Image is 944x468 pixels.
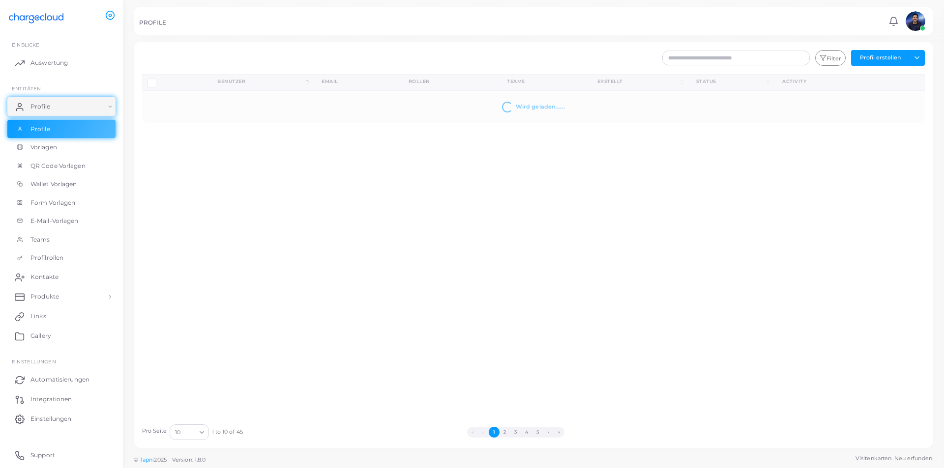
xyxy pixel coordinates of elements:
[7,370,116,389] a: Automatisierungen
[7,287,116,306] a: Produkte
[30,58,68,67] span: Auswertung
[30,180,77,189] span: Wallet Vorlagen
[597,78,678,85] div: Erstellt
[7,53,116,73] a: Auswertung
[7,409,116,429] a: Einstellungen
[7,175,116,193] a: Wallet Vorlagen
[906,11,925,31] img: avatar
[7,212,116,230] a: E-Mail-Vorlagen
[7,157,116,175] a: QR Code Vorlagen
[7,445,116,465] a: Support
[7,267,116,287] a: Kontakte
[30,451,55,460] span: Support
[140,456,154,463] a: Tapni
[30,143,57,152] span: Vorlagen
[30,273,59,281] span: Kontakte
[7,326,116,346] a: Gallery
[500,427,510,438] button: Go to page 2
[7,306,116,326] a: Links
[175,427,180,438] span: 10
[170,424,209,440] div: Search for option
[30,217,79,225] span: E-Mail-Vorlagen
[30,414,71,423] span: Einstellungen
[30,292,59,301] span: Produkte
[12,42,39,48] span: EINBLICKE
[12,358,56,364] span: Einstellungen
[815,50,846,66] button: Filter
[543,427,554,438] button: Go to next page
[507,78,575,85] div: Teams
[7,230,116,249] a: Teams
[142,427,167,435] label: Pro Seite
[782,78,865,85] div: activity
[12,85,41,91] span: ENTITÄTEN
[142,74,207,90] th: Row-selection
[7,97,116,116] a: Profile
[409,78,486,85] div: Rollen
[9,9,63,28] img: logo
[30,253,63,262] span: Profilrollen
[322,78,387,85] div: Email
[489,427,500,438] button: Go to page 1
[851,50,909,66] button: Profil erstellen
[134,456,206,464] span: ©
[217,78,304,85] div: Benutzer
[855,454,933,463] span: Visitenkarten. Neu erfunden.
[532,427,543,438] button: Go to page 5
[521,427,532,438] button: Go to page 4
[30,162,86,170] span: QR Code Vorlagen
[516,103,565,110] strong: Wird geladen......
[243,427,789,438] ul: Pagination
[30,125,50,134] span: Profile
[554,427,564,438] button: Go to last page
[30,312,46,321] span: Links
[7,389,116,409] a: Integrationen
[903,11,928,31] a: avatar
[7,248,116,267] a: Profilrollen
[30,235,50,244] span: Teams
[172,456,206,463] span: Version: 1.8.0
[876,74,925,90] th: Action
[510,427,521,438] button: Go to page 3
[30,375,89,384] span: Automatisierungen
[154,456,166,464] span: 2025
[7,120,116,138] a: Profile
[212,428,243,436] span: 1 to 10 of 45
[30,198,75,207] span: Form Vorlagen
[30,331,51,340] span: Gallery
[7,193,116,212] a: Form Vorlagen
[30,102,50,111] span: Profile
[139,19,166,26] h5: PROFILE
[696,78,765,85] div: Status
[181,427,196,438] input: Search for option
[30,395,72,404] span: Integrationen
[7,138,116,157] a: Vorlagen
